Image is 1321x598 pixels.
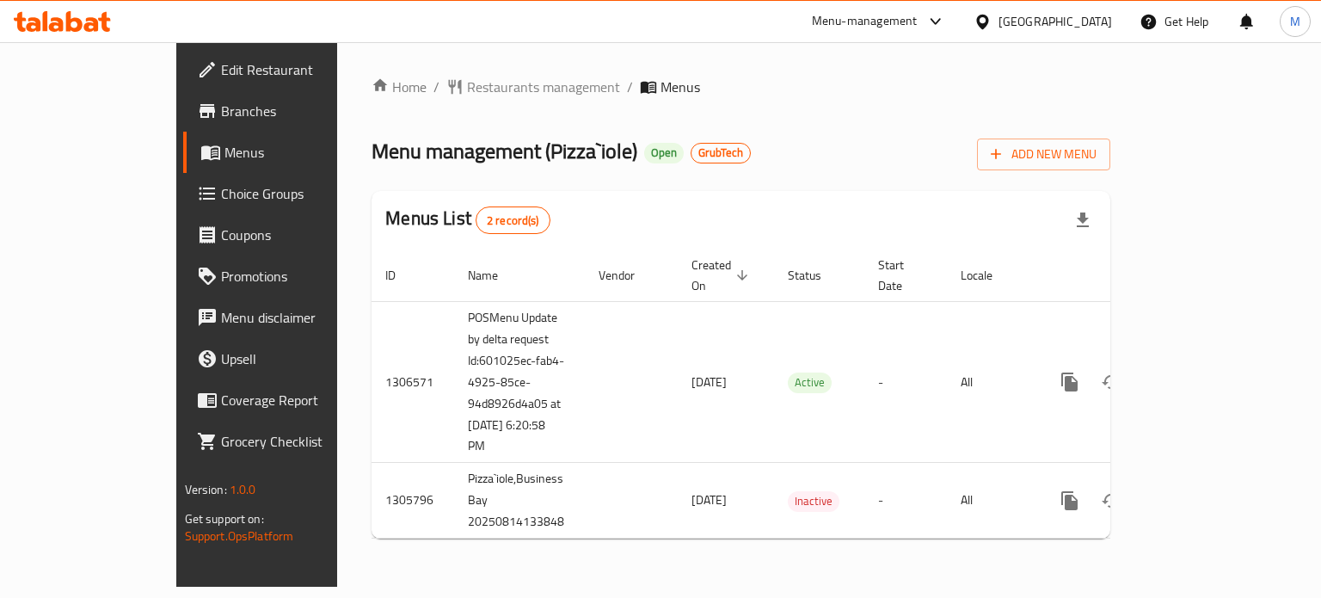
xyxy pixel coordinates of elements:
a: Coverage Report [183,379,397,421]
span: [DATE] [691,371,727,393]
a: Restaurants management [446,77,620,97]
span: M [1290,12,1300,31]
li: / [433,77,439,97]
div: Inactive [788,491,839,512]
button: Change Status [1091,361,1132,403]
span: Coupons [221,225,384,245]
td: 1305796 [372,463,454,539]
th: Actions [1035,250,1228,302]
a: Upsell [183,338,397,379]
a: Grocery Checklist [183,421,397,462]
button: Add New Menu [977,139,1110,170]
td: 1306571 [372,301,454,463]
span: Coverage Report [221,390,384,410]
span: Get support on: [185,508,264,530]
span: Menu disclaimer [221,307,384,328]
span: Edit Restaurant [221,59,384,80]
a: Coupons [183,214,397,256]
span: 1.0.0 [230,478,256,501]
span: Upsell [221,348,384,369]
button: more [1049,480,1091,521]
div: [GEOGRAPHIC_DATA] [998,12,1112,31]
span: Choice Groups [221,183,384,204]
a: Menus [183,132,397,173]
span: Add New Menu [991,144,1097,165]
h2: Menus List [385,206,550,234]
td: All [947,463,1035,539]
span: Locale [961,265,1015,286]
span: [DATE] [691,489,727,511]
nav: breadcrumb [372,77,1110,97]
a: Menu disclaimer [183,297,397,338]
span: Active [788,373,832,392]
td: All [947,301,1035,463]
span: ID [385,265,418,286]
a: Promotions [183,256,397,297]
span: Restaurants management [467,77,620,97]
span: Created On [691,255,753,296]
span: Open [644,145,684,160]
td: - [864,463,947,539]
div: Open [644,143,684,163]
li: / [627,77,633,97]
a: Branches [183,90,397,132]
span: Branches [221,101,384,121]
span: Promotions [221,266,384,287]
div: Menu-management [812,11,918,32]
td: - [864,301,947,463]
button: more [1049,361,1091,403]
td: Pizza`iole,Business Bay 20250814133848 [454,463,585,539]
span: Menu management ( Pizza`iole ) [372,132,637,170]
span: Inactive [788,491,839,511]
a: Choice Groups [183,173,397,214]
table: enhanced table [372,250,1228,539]
button: Change Status [1091,480,1132,521]
span: Start Date [878,255,926,296]
span: GrubTech [691,145,750,160]
span: Name [468,265,520,286]
span: 2 record(s) [476,213,550,229]
span: Grocery Checklist [221,431,384,452]
td: POSMenu Update by delta request Id:601025ec-fab4-4925-85ce-94d8926d4a05 at [DATE] 6:20:58 PM [454,301,585,463]
a: Home [372,77,427,97]
span: Status [788,265,844,286]
div: Export file [1062,200,1103,241]
div: Active [788,373,832,393]
span: Menus [660,77,700,97]
a: Edit Restaurant [183,49,397,90]
span: Version: [185,478,227,501]
span: Menus [224,142,384,163]
a: Support.OpsPlatform [185,525,294,547]
div: Total records count [476,207,550,234]
span: Vendor [599,265,657,286]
